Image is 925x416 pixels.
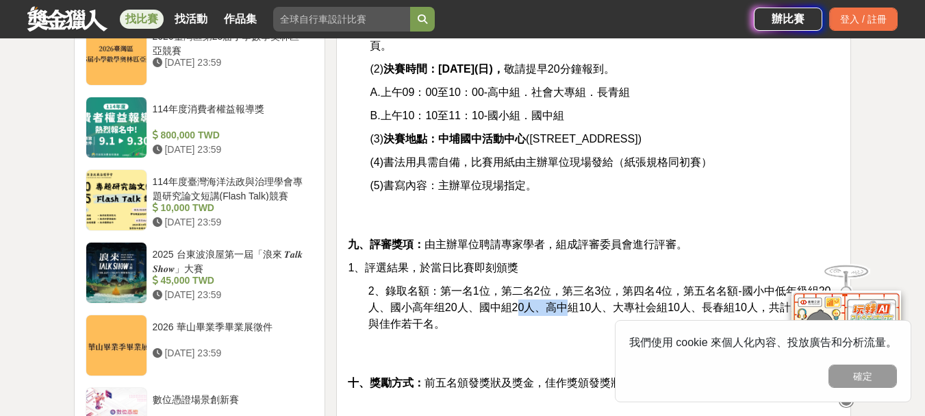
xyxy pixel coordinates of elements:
[153,128,309,143] div: 800,000 TWD
[370,156,712,168] span: (4)書法用具需自備，比賽用紙由主辦單位現場發給（紙張規格同初賽）
[169,10,213,29] a: 找活動
[86,24,314,86] a: 2026臺灣區第25届小學數學奧林匹亞競賽 [DATE] 23:59
[370,110,564,121] span: B.上午10：10至11：10-國小組．國中組
[86,242,314,304] a: 2025 台東波浪屋第一屆「浪來 𝑻𝒂𝒍𝒌 𝑺𝒉𝒐𝒘」大賽 45,000 TWD [DATE] 23:59
[120,10,164,29] a: 找比賽
[348,377,673,389] span: 前五名頒發獎狀及獎金，佳作獎頒發獎狀。(如下表)
[153,346,309,360] div: [DATE] 23:59
[791,282,901,374] img: d2146d9a-e6f6-4337-9592-8cefde37ba6b.png
[86,315,314,376] a: 2026 華山畢業季畢業展徵件 [DATE] 23:59
[370,180,537,191] span: (5)書寫內容：主辦單位現場指定。
[348,238,687,250] span: 由主辦單位聘請專家學者，組成評審委員會進行評審。
[348,238,425,250] strong: 九、評審獎項：
[348,262,518,273] span: 1、評選結果，於當日比賽即刻頒獎
[383,63,504,75] strong: 決賽時間：[DATE](日)，
[153,175,309,201] div: 114年度臺灣海洋法政與治理學會專題研究論文短講(Flash Talk)競賽
[86,169,314,231] a: 114年度臺灣海洋法政與治理學會專題研究論文短講(Flash Talk)競賽 10,000 TWD [DATE] 23:59
[383,133,526,145] strong: 決賽地點：中埔國中活動中心
[153,56,309,70] div: [DATE] 23:59
[754,8,822,31] a: 辦比賽
[218,10,262,29] a: 作品集
[629,337,897,348] span: 我們使用 cookie 來個人化內容、投放廣告和分析流量。
[273,7,410,32] input: 全球自行車設計比賽
[370,133,641,145] span: (3) ([STREET_ADDRESS])
[153,201,309,215] div: 10,000 TWD
[828,365,897,388] button: 確定
[368,285,835,330] span: 2、錄取名額：第一名1位，第二名2位，第三名3位，第四名4位，第五名名額-國小中低年級組20人、國小高年组20人、國中組20人、高中組10人、大專社会組10人、長春組10人，共計九十名，與佳作若干名。
[370,63,614,75] span: (2) 敬請提早20分鐘報到。
[153,320,309,346] div: 2026 華山畢業季畢業展徵件
[348,377,425,389] strong: 十、獎勵方式：
[153,215,309,230] div: [DATE] 23:59
[370,86,630,98] span: A.上午09：00至10：00-高中組．社會大專組．長青組
[153,247,309,273] div: 2025 台東波浪屋第一屆「浪來 𝑻𝒂𝒍𝒌 𝑺𝒉𝒐𝒘」大賽
[829,8,898,31] div: 登入 / 註冊
[86,97,314,158] a: 114年度消費者權益報導獎 800,000 TWD [DATE] 23:59
[153,288,309,302] div: [DATE] 23:59
[153,273,309,288] div: 45,000 TWD
[153,102,309,128] div: 114年度消費者權益報導獎
[153,143,309,157] div: [DATE] 23:59
[370,7,825,51] span: (1)在各組初賽作品中，每組擇優錄取十人至三十人參加現場決賽(每組視參選件數及程度略作增減)， ，公佈於中埔啟承文化藝術基金會粉絲專頁。
[153,29,309,56] div: 2026臺灣區第25届小學數學奧林匹亞競賽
